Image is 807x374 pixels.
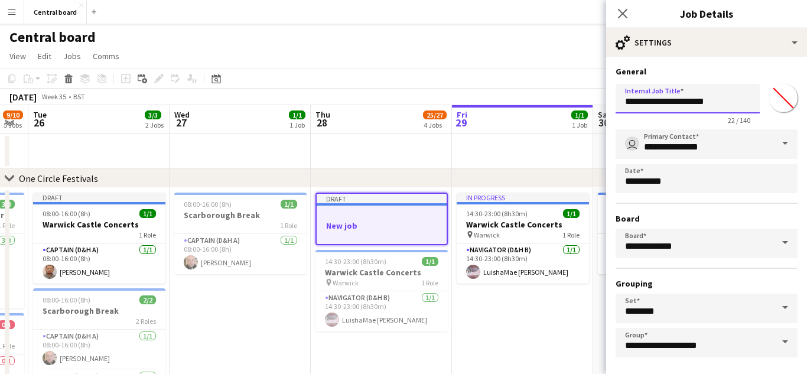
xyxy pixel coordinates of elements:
span: 1 Role [139,230,156,239]
app-job-card: DraftNew job [315,193,448,245]
div: One Circle Festivals [19,173,98,184]
h3: Warwick Castle Concerts [598,210,730,220]
span: Fri [457,109,467,120]
span: 27 [173,116,190,129]
span: 08:00-16:00 (8h) [43,209,90,218]
div: 2 Jobs [145,121,164,129]
span: 3/3 [145,110,161,119]
span: Tue [33,109,47,120]
app-job-card: Draft08:00-16:00 (8h)1/1Warwick Castle Concerts1 RoleCaptain (D&H A)1/108:00-16:00 (8h)[PERSON_NAME] [33,193,165,284]
div: 1 Job [572,121,587,129]
a: Jobs [58,48,86,64]
span: Warwick [333,278,359,287]
h3: Job Details [606,6,807,21]
app-card-role: Navigator (D&H B)1/114:30-23:00 (8h30m)LuishaMae [PERSON_NAME] [315,291,448,331]
span: Wed [174,109,190,120]
span: 1/1 [422,257,438,266]
h3: Board [616,213,798,224]
span: 1/1 [289,110,305,119]
span: 08:00-16:00 (8h) [184,200,232,209]
div: 4 Jobs [424,121,446,129]
a: View [5,48,31,64]
app-card-role: Navigator (D&H B)1/114:30-23:00 (8h30m)LuishaMae [PERSON_NAME] [457,243,589,284]
span: Sat [598,109,611,120]
span: Jobs [63,51,81,61]
span: 29 [455,116,467,129]
span: 2 Roles [136,317,156,326]
h3: New job [317,220,447,231]
div: 1 Job [289,121,305,129]
h3: General [616,66,798,77]
span: 1/1 [281,200,297,209]
a: Edit [33,48,56,64]
span: 1 Role [562,230,580,239]
span: 22 / 140 [718,116,760,125]
div: In progress [457,193,589,202]
h3: Warwick Castle Concerts [457,219,589,230]
span: 14:30-23:00 (8h30m) [325,257,386,266]
span: 14:30-23:00 (8h30m) [466,209,528,218]
h3: Warwick Castle Concerts [315,267,448,278]
h3: Scarborough Break [33,305,165,316]
div: 5 Jobs [4,121,22,129]
app-job-card: 14:30-23:00 (8h30m)1/1Warwick Castle Concerts Warwick1 RoleNavigator (D&H B)1/114:30-23:00 (8h30m... [315,250,448,331]
app-job-card: In progress14:30-23:00 (8h30m)1/1Warwick Castle Concerts Warwick1 RoleNavigator (D&H B)1/114:30-2... [457,193,589,284]
a: Comms [88,48,124,64]
app-job-card: 08:00-16:00 (8h)1/1Scarborough Break1 RoleCaptain (D&H A)1/108:00-16:00 (8h)[PERSON_NAME] [174,193,307,274]
span: 08:00-16:00 (8h) [43,295,90,304]
h3: Grouping [616,278,798,289]
app-card-role: Captain (D&H A)1/108:00-16:00 (8h)[PERSON_NAME] [33,243,165,284]
button: Central board [24,1,87,24]
h1: Central board [9,28,96,46]
span: 1 Role [421,278,438,287]
span: Comms [93,51,119,61]
app-job-card: 14:30-23:04 (8h34m)1/1Warwick Castle Concerts Warwick1 RoleNavigator (D&H B)1/114:30-23:04 (8h34m... [598,193,730,274]
span: 9/10 [3,110,23,119]
span: 26 [31,116,47,129]
span: 1/1 [571,110,588,119]
span: 30 [596,116,611,129]
app-card-role: Captain (D&H A)1/108:00-16:00 (8h)[PERSON_NAME] [33,330,165,370]
span: 1/1 [139,209,156,218]
span: 1/1 [563,209,580,218]
span: Edit [38,51,51,61]
div: [DATE] [9,91,37,103]
span: Thu [315,109,330,120]
h3: Warwick Castle Concerts [33,219,165,230]
div: Draft [33,193,165,202]
span: 28 [314,116,330,129]
span: Week 35 [39,92,69,101]
app-card-role: Navigator (D&H B)1/114:30-23:04 (8h34m)LuishaMae [PERSON_NAME] [598,234,730,274]
span: Warwick [474,230,500,239]
div: Draft [317,194,447,203]
div: Settings [606,28,807,57]
span: View [9,51,26,61]
h3: Scarborough Break [174,210,307,220]
span: 2/2 [139,295,156,304]
div: BST [73,92,85,101]
span: 1 Role [280,221,297,230]
span: 25/27 [423,110,447,119]
app-card-role: Captain (D&H A)1/108:00-16:00 (8h)[PERSON_NAME] [174,234,307,274]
